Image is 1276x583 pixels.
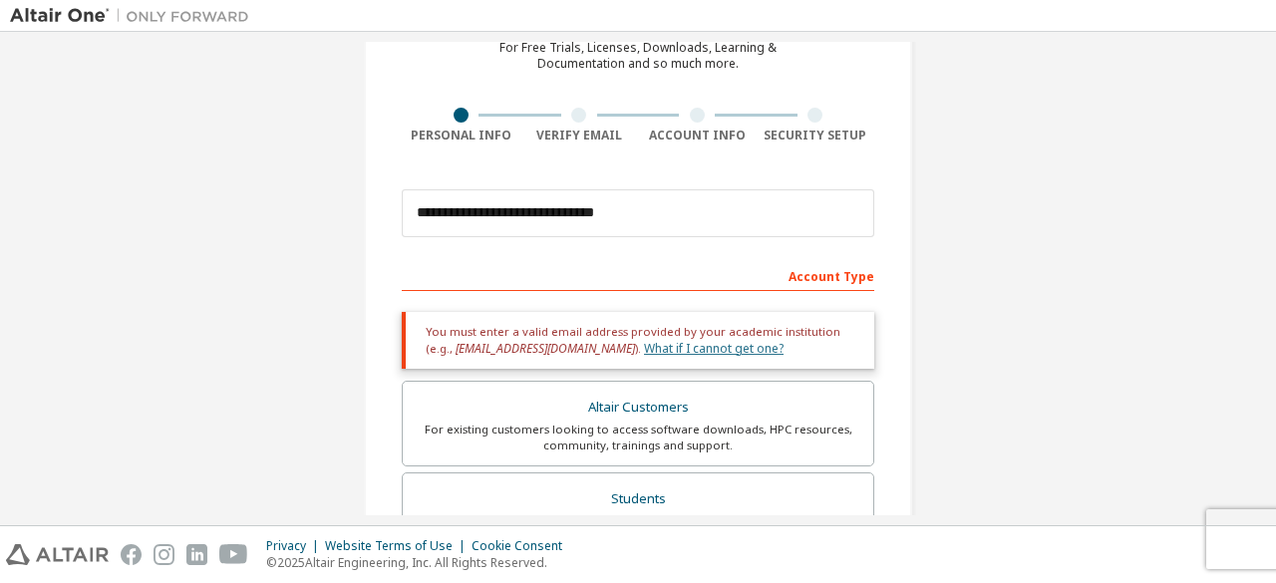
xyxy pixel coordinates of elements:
[154,544,174,565] img: instagram.svg
[499,40,777,72] div: For Free Trials, Licenses, Downloads, Learning & Documentation and so much more.
[415,422,861,453] div: For existing customers looking to access software downloads, HPC resources, community, trainings ...
[121,544,142,565] img: facebook.svg
[186,544,207,565] img: linkedin.svg
[456,340,635,357] span: [EMAIL_ADDRESS][DOMAIN_NAME]
[402,259,874,291] div: Account Type
[402,128,520,144] div: Personal Info
[325,538,472,554] div: Website Terms of Use
[644,340,784,357] a: What if I cannot get one?
[757,128,875,144] div: Security Setup
[10,6,259,26] img: Altair One
[219,544,248,565] img: youtube.svg
[6,544,109,565] img: altair_logo.svg
[520,128,639,144] div: Verify Email
[472,538,574,554] div: Cookie Consent
[402,312,874,369] div: You must enter a valid email address provided by your academic institution (e.g., ).
[415,394,861,422] div: Altair Customers
[266,554,574,571] p: © 2025 Altair Engineering, Inc. All Rights Reserved.
[266,538,325,554] div: Privacy
[638,128,757,144] div: Account Info
[415,485,861,513] div: Students
[415,512,861,544] div: For currently enrolled students looking to access the free Altair Student Edition bundle and all ...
